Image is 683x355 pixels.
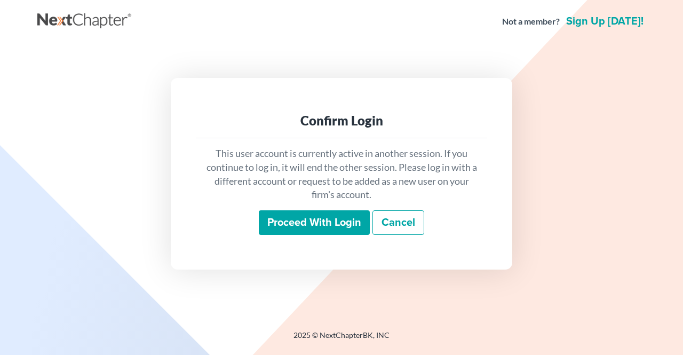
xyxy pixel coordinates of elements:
div: Confirm Login [205,112,478,129]
a: Sign up [DATE]! [564,16,646,27]
div: 2025 © NextChapterBK, INC [37,330,646,349]
a: Cancel [372,210,424,235]
p: This user account is currently active in another session. If you continue to log in, it will end ... [205,147,478,202]
input: Proceed with login [259,210,370,235]
strong: Not a member? [502,15,560,28]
